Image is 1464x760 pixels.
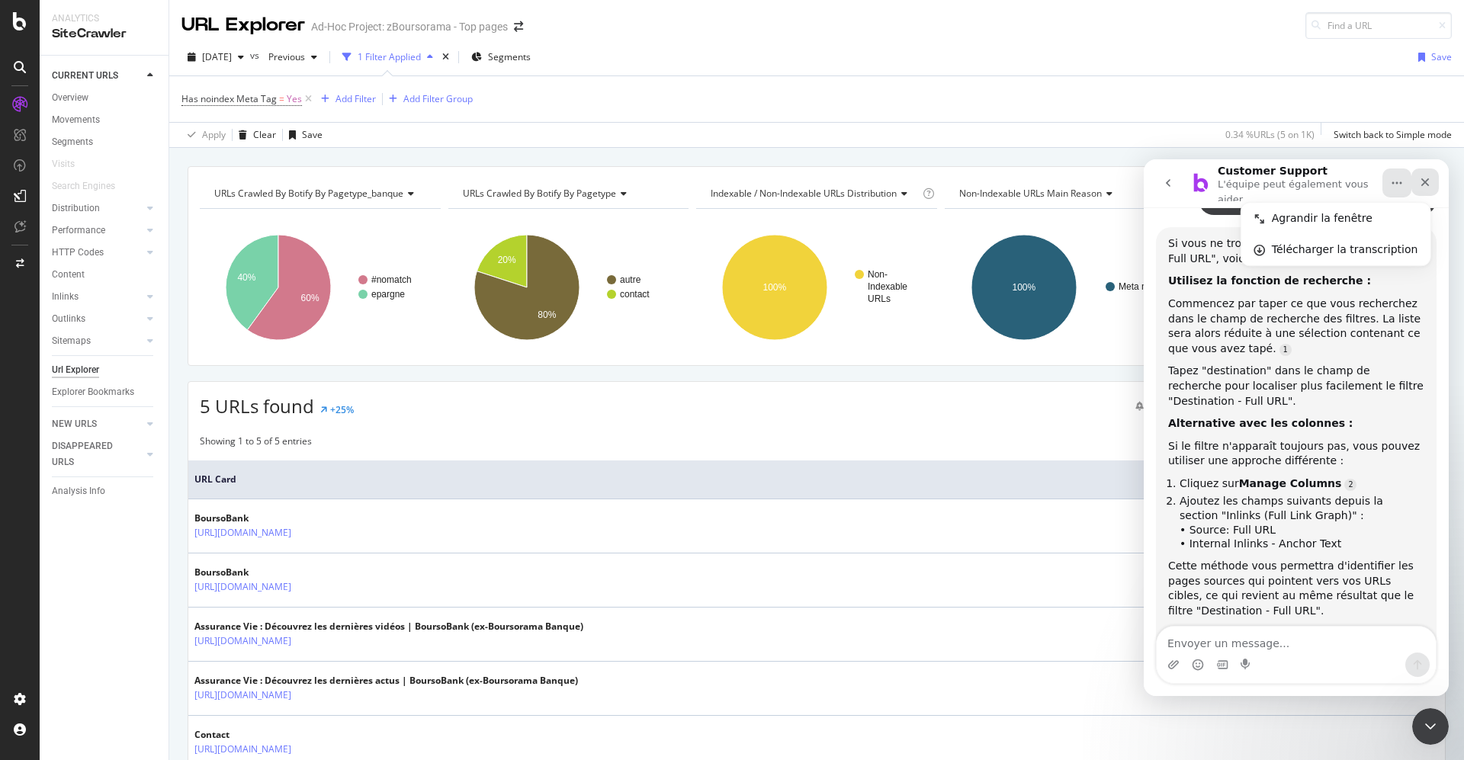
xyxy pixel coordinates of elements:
button: 1 Filter Applied [336,45,439,69]
div: CURRENT URLS [52,68,118,84]
div: Contact [194,728,324,742]
div: Ad-Hoc Project: zBoursorama - Top pages [311,19,508,34]
div: A chart. [448,221,685,354]
input: Find a URL [1305,12,1452,39]
div: +25% [330,403,354,416]
div: NEW URLS [52,416,97,432]
span: Segments [488,50,531,63]
h4: Non-Indexable URLs Main Reason [956,181,1160,206]
span: 5 URLs found [200,393,314,418]
span: Non-Indexable URLs Main Reason [959,187,1102,200]
a: Movements [52,112,158,128]
text: 100% [763,282,787,293]
a: Search Engines [52,178,130,194]
svg: A chart. [945,221,1186,354]
button: Switch back to Simple mode [1328,123,1452,147]
a: Performance [52,223,143,239]
svg: A chart. [696,221,933,354]
div: Switch back to Simple mode [1334,128,1452,141]
a: Distribution [52,200,143,216]
a: [URL][DOMAIN_NAME] [194,688,291,703]
button: Save [1412,45,1452,69]
div: 1 Filter Applied [358,50,421,63]
a: Url Explorer [52,362,158,378]
div: Inlinks [52,289,79,305]
text: 40% [237,272,255,283]
text: contact [620,289,650,300]
div: URL Explorer [181,12,305,38]
button: Previous [262,45,323,69]
span: vs [250,49,262,62]
div: Save [302,128,323,141]
a: [URL][DOMAIN_NAME] [194,525,291,540]
div: BoursoBank [194,511,324,525]
span: URLs Crawled By Botify By pagetype [463,187,616,200]
text: autre [620,274,641,285]
div: Save [1431,50,1452,63]
a: [URL][DOMAIN_NAME] [194,633,291,649]
a: CURRENT URLS [52,68,143,84]
div: HTTP Codes [52,245,104,261]
div: Visits [52,156,75,172]
button: Create alert [1129,394,1201,418]
a: [URL][DOMAIN_NAME] [194,742,291,757]
a: NEW URLS [52,416,143,432]
button: Add Filter [315,90,376,108]
span: 2025 Oct. 7th [202,50,232,63]
a: Analysis Info [52,483,158,499]
button: Segments [465,45,537,69]
button: [DATE] [181,45,250,69]
span: URLs Crawled By Botify By pagetype_banque [214,187,403,200]
span: Has noindex Meta Tag [181,92,277,105]
div: BoursoBank [194,566,324,579]
div: Showing 1 to 5 of 5 entries [200,435,312,453]
a: HTTP Codes [52,245,143,261]
text: 100% [1012,282,1035,293]
text: #nomatch [371,274,412,285]
a: Visits [52,156,90,172]
div: Analysis Info [52,483,105,499]
div: Explorer Bookmarks [52,384,134,400]
button: Clear [233,123,276,147]
svg: A chart. [200,221,437,354]
div: Content [52,267,85,283]
div: Analytics [52,12,156,25]
h4: Indexable / Non-Indexable URLs Distribution [708,181,920,206]
div: 0.34 % URLs ( 5 on 1K ) [1225,128,1315,141]
button: Save [283,123,323,147]
span: Previous [262,50,305,63]
a: Content [52,267,158,283]
div: Overview [52,90,88,106]
div: SiteCrawler [52,25,156,43]
div: Distribution [52,200,100,216]
text: 60% [301,293,319,303]
div: Assurance Vie : Découvrez les dernières actus | BoursoBank (ex-Boursorama Banque) [194,674,578,688]
h4: URLs Crawled By Botify By pagetype_banque [211,181,427,206]
div: Url Explorer [52,362,99,378]
a: Explorer Bookmarks [52,384,158,400]
div: Clear [253,128,276,141]
h4: URLs Crawled By Botify By pagetype [460,181,676,206]
text: 20% [497,255,515,265]
iframe: Intercom live chat [1144,159,1449,696]
a: Inlinks [52,289,143,305]
div: Add Filter [335,92,376,105]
